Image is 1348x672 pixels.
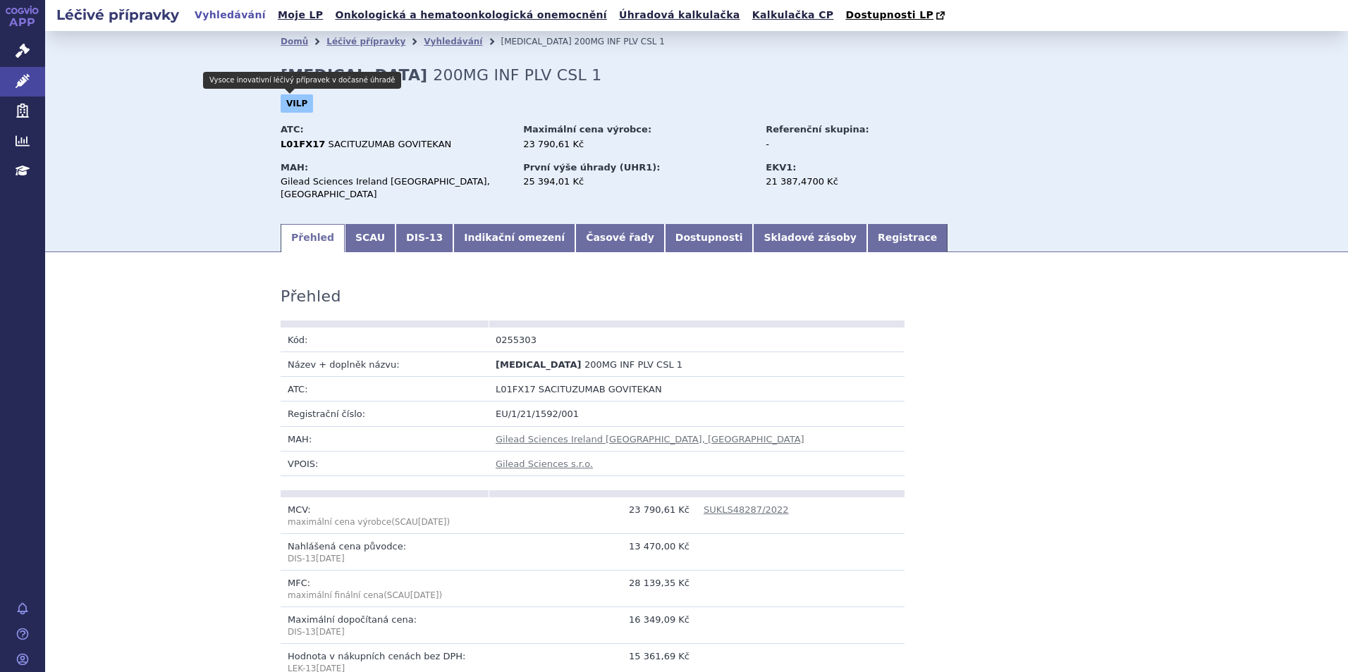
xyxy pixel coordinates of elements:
h3: Přehled [281,287,341,306]
td: MFC: [281,571,489,607]
strong: MAH: [281,162,308,173]
span: L01FX17 [496,384,536,394]
span: SACITUZUMAB GOVITEKAN [329,139,452,149]
span: 200MG INF PLV CSL 1 [584,359,682,370]
span: [MEDICAL_DATA] [501,37,571,46]
strong: ATC: [281,124,304,135]
a: Domů [281,37,308,46]
span: (SCAU ) [384,590,442,600]
td: MCV: [281,497,489,534]
td: 28 139,35 Kč [489,571,697,607]
span: [DATE] [316,554,345,564]
span: [DATE] [410,590,439,600]
td: Maximální dopočítaná cena: [281,607,489,644]
a: Indikační omezení [453,224,575,252]
strong: Maximální cena výrobce: [523,124,651,135]
span: Dostupnosti LP [845,9,933,20]
td: Nahlášená cena původce: [281,534,489,571]
span: VILP [281,94,313,113]
a: Dostupnosti LP [841,6,952,25]
a: Onkologická a hematoonkologická onemocnění [331,6,611,25]
strong: EKV1: [766,162,796,173]
td: Registrační číslo: [281,402,489,426]
div: 23 790,61 Kč [523,138,752,151]
td: 0255303 [489,328,697,352]
a: Časové řady [575,224,665,252]
span: [MEDICAL_DATA] [496,359,581,370]
a: Vyhledávání [424,37,482,46]
h2: Léčivé přípravky [45,5,190,25]
td: 23 790,61 Kč [489,497,697,534]
a: Dostupnosti [665,224,754,252]
a: Skladové zásoby [753,224,866,252]
a: Moje LP [274,6,327,25]
a: Gilead Sciences Ireland [GEOGRAPHIC_DATA], [GEOGRAPHIC_DATA] [496,434,804,444]
a: Kalkulačka CP [748,6,838,25]
td: EU/1/21/1592/001 [489,402,905,426]
td: Název + doplněk názvu: [281,352,489,377]
span: maximální cena výrobce [288,517,391,527]
strong: První výše úhrady (UHR1): [523,162,660,173]
a: Vyhledávání [190,6,270,25]
span: (SCAU ) [288,517,450,527]
td: 16 349,09 Kč [489,607,697,644]
strong: Referenční skupina: [766,124,869,135]
td: 13 470,00 Kč [489,534,697,571]
strong: L01FX17 [281,139,325,149]
p: DIS-13 [288,553,482,565]
strong: [MEDICAL_DATA] [281,66,427,84]
a: DIS-13 [396,224,453,252]
td: VPOIS: [281,451,489,475]
a: Úhradová kalkulačka [615,6,745,25]
a: Gilead Sciences s.r.o. [496,459,593,469]
span: [DATE] [418,517,447,527]
div: Gilead Sciences Ireland [GEOGRAPHIC_DATA], [GEOGRAPHIC_DATA] [281,175,510,201]
a: Léčivé přípravky [326,37,405,46]
p: maximální finální cena [288,590,482,602]
span: 200MG INF PLV CSL 1 [433,66,601,84]
td: Kód: [281,328,489,352]
span: SACITUZUMAB GOVITEKAN [539,384,662,394]
div: 21 387,4700 Kč [766,175,924,188]
a: Registrace [867,224,948,252]
p: DIS-13 [288,626,482,638]
span: [DATE] [316,627,345,637]
div: - [766,138,924,151]
a: SCAU [345,224,396,252]
div: 25 394,01 Kč [523,175,752,188]
span: 200MG INF PLV CSL 1 [575,37,665,46]
a: SUKLS48287/2022 [704,504,789,515]
td: ATC: [281,377,489,402]
td: MAH: [281,426,489,451]
a: Přehled [281,224,345,252]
